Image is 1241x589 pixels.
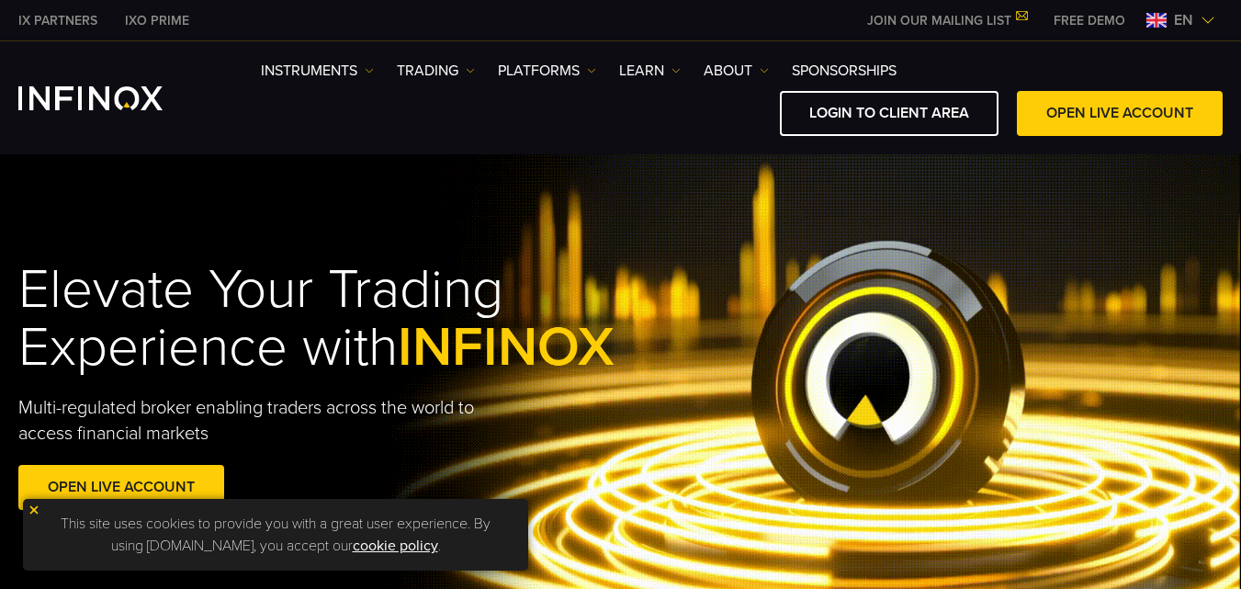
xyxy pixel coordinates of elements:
a: ABOUT [704,60,769,82]
a: SPONSORSHIPS [792,60,897,82]
a: LOGIN TO CLIENT AREA [780,91,998,136]
p: This site uses cookies to provide you with a great user experience. By using [DOMAIN_NAME], you a... [32,508,519,561]
a: OPEN LIVE ACCOUNT [1017,91,1223,136]
a: OPEN LIVE ACCOUNT [18,465,224,510]
span: en [1167,9,1201,31]
a: Instruments [261,60,374,82]
a: INFINOX [111,11,203,30]
p: Multi-regulated broker enabling traders across the world to access financial markets [18,395,529,447]
a: JOIN OUR MAILING LIST [853,13,1040,28]
a: Learn [619,60,681,82]
a: INFINOX Logo [18,86,206,110]
img: yellow close icon [28,504,40,516]
span: INFINOX [398,314,615,380]
a: PLATFORMS [498,60,596,82]
a: cookie policy [353,537,438,555]
a: INFINOX MENU [1040,11,1139,30]
a: TRADING [397,60,475,82]
h1: Elevate Your Trading Experience with [18,261,657,377]
a: INFINOX [5,11,111,30]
